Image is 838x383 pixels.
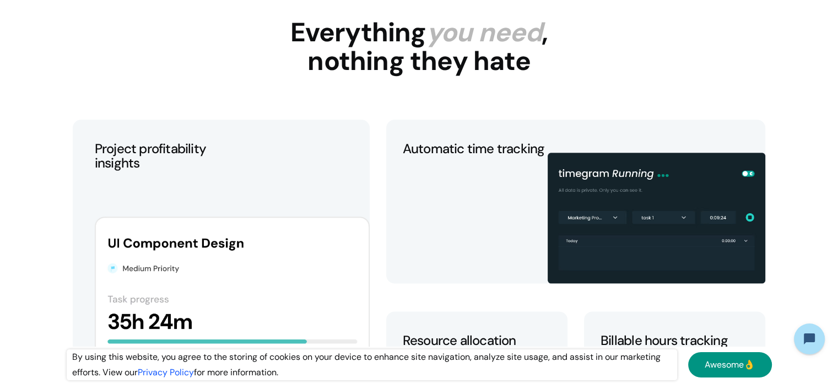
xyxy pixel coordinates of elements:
h2: Billable hours tracking [601,333,728,348]
h2: Everything , nothing they hate [290,18,548,75]
a: Privacy Policy [138,366,194,378]
h2: Automatic time tracking [403,142,545,269]
a: Awesome👌 [688,352,772,377]
h2: Project profitability insights [95,142,370,170]
div: By using this website, you agree to the storing of cookies on your device to enhance site navigat... [67,349,677,380]
span: you need [426,15,542,50]
h2: Resource allocation [403,333,516,348]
